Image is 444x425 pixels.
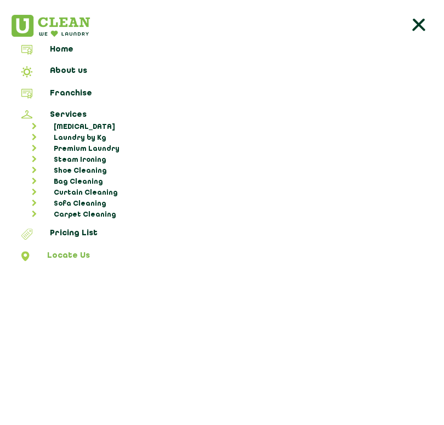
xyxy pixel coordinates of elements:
[4,229,440,243] a: Pricing List
[15,133,440,144] a: Laundry by Kg
[15,166,440,177] a: Shoe Cleaning
[4,251,440,264] a: Locate Us
[15,144,440,155] a: Premium Laundry
[4,45,440,58] a: Home
[15,122,440,133] a: [MEDICAL_DATA]
[4,15,90,37] img: UClean Laundry and Dry Cleaning
[4,110,440,122] a: Services
[15,155,440,166] a: Steam Ironing
[4,66,440,81] a: About us
[15,199,440,209] a: Sofa Cleaning
[15,209,440,220] a: Carpet Cleaning
[15,177,440,188] a: Bag Cleaning
[15,188,440,199] a: Curtain Cleaning
[4,89,440,102] a: Franchise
